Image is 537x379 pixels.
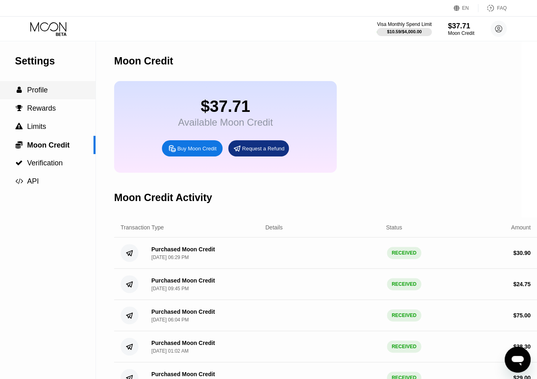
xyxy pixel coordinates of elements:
[15,141,23,149] span: 
[27,159,63,167] span: Verification
[462,5,469,11] div: EN
[15,123,23,130] span: 
[114,55,173,67] div: Moon Credit
[114,192,212,203] div: Moon Credit Activity
[228,140,289,156] div: Request a Refund
[448,22,474,30] div: $37.71
[15,86,23,94] div: 
[27,104,56,112] span: Rewards
[121,224,164,231] div: Transaction Type
[505,347,531,373] iframe: Кнопка запуска окна обмена сообщениями
[151,371,215,377] div: Purchased Moon Credit
[454,4,478,12] div: EN
[387,309,421,321] div: RECEIVED
[387,247,421,259] div: RECEIVED
[386,224,402,231] div: Status
[377,21,431,27] div: Visa Monthly Spend Limit
[387,278,421,290] div: RECEIVED
[15,55,96,67] div: Settings
[513,281,531,287] div: $ 24.75
[511,224,531,231] div: Amount
[448,30,474,36] div: Moon Credit
[151,246,215,253] div: Purchased Moon Credit
[151,340,215,346] div: Purchased Moon Credit
[478,4,507,12] div: FAQ
[178,97,273,116] div: $37.71
[387,340,421,353] div: RECEIVED
[151,317,189,323] div: [DATE] 06:04 PM
[151,286,189,291] div: [DATE] 09:45 PM
[387,29,422,34] div: $10.59 / $4,000.00
[27,177,39,185] span: API
[162,140,223,156] div: Buy Moon Credit
[497,5,507,11] div: FAQ
[513,250,531,256] div: $ 30.90
[513,312,531,319] div: $ 75.00
[27,86,48,94] span: Profile
[448,22,474,36] div: $37.71Moon Credit
[15,178,23,185] span: 
[15,159,23,167] span: 
[242,145,284,152] div: Request a Refund
[151,277,215,284] div: Purchased Moon Credit
[151,308,215,315] div: Purchased Moon Credit
[151,255,189,260] div: [DATE] 06:29 PM
[27,141,70,149] span: Moon Credit
[177,145,216,152] div: Buy Moon Credit
[16,105,23,112] span: 
[17,86,22,94] span: 
[27,122,46,131] span: Limits
[265,224,283,231] div: Details
[178,117,273,128] div: Available Moon Credit
[513,343,531,350] div: $ 38.30
[151,348,189,354] div: [DATE] 01:02 AM
[377,21,431,36] div: Visa Monthly Spend Limit$10.59/$4,000.00
[15,105,23,112] div: 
